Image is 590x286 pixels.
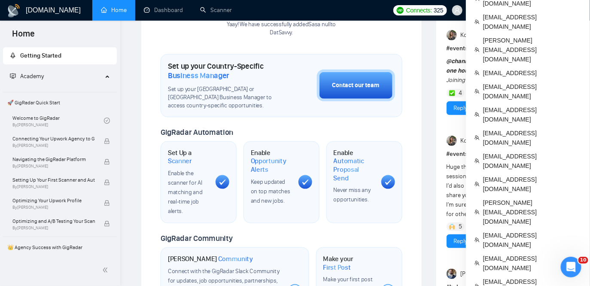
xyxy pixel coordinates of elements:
[483,128,581,147] span: [EMAIL_ADDRESS][DOMAIN_NAME]
[561,257,581,277] iframe: Intercom live chat
[104,180,110,186] span: lock
[460,269,502,279] span: [PERSON_NAME]
[227,21,336,37] div: Yaay! We have successfully added Sasa null to
[483,82,581,101] span: [EMAIL_ADDRESS][DOMAIN_NAME]
[12,184,95,189] span: By [PERSON_NAME]
[12,176,95,184] span: Setting Up Your First Scanner and Auto-Bidder
[12,155,95,164] span: Navigating the GigRadar Platform
[218,255,253,263] span: Community
[449,90,455,96] img: ✅
[474,261,480,266] span: team
[483,198,581,226] span: [PERSON_NAME][EMAIL_ADDRESS][DOMAIN_NAME]
[102,266,111,274] span: double-left
[483,231,581,249] span: [EMAIL_ADDRESS][DOMAIN_NAME]
[449,224,455,230] img: 🙌
[10,73,16,79] span: fund-projection-screen
[483,105,581,124] span: [EMAIL_ADDRESS][DOMAIN_NAME]
[251,178,290,204] span: Keep updated on top matches and new jobs.
[474,135,480,140] span: team
[12,111,104,130] a: Welcome to GigRadarBy[PERSON_NAME]
[483,12,581,31] span: [EMAIL_ADDRESS][DOMAIN_NAME]
[168,255,253,263] h1: [PERSON_NAME]
[104,118,110,124] span: check-circle
[12,164,95,169] span: By [PERSON_NAME]
[251,157,292,173] span: Opportunity Alerts
[7,4,21,18] img: logo
[104,221,110,227] span: lock
[10,52,16,58] span: rocket
[317,70,395,101] button: Contact our team
[104,138,110,144] span: lock
[483,36,581,64] span: [PERSON_NAME][EMAIL_ADDRESS][DOMAIN_NAME]
[474,89,480,94] span: team
[101,6,127,14] a: homeHome
[323,263,351,272] span: First Post
[474,182,480,187] span: team
[168,157,192,165] span: Scanner
[447,136,457,146] img: Korlan
[578,257,588,264] span: 10
[161,128,233,137] span: GigRadar Automation
[168,71,229,80] span: Business Manager
[483,152,581,170] span: [EMAIL_ADDRESS][DOMAIN_NAME]
[454,7,460,13] span: user
[12,205,95,210] span: By [PERSON_NAME]
[474,112,480,117] span: team
[168,170,202,215] span: Enable the scanner for AI matching and real-time job alerts.
[12,143,95,148] span: By [PERSON_NAME]
[20,73,44,80] span: Academy
[334,157,374,182] span: Automatic Proposal Send
[460,30,477,40] span: Korlan
[3,47,117,64] li: Getting Started
[447,58,535,74] strong: The event will begin in one hou
[459,222,462,231] span: 5
[447,30,457,40] img: Korlan
[12,225,95,231] span: By [PERSON_NAME]
[483,254,581,273] span: [EMAIL_ADDRESS][DOMAIN_NAME]
[5,27,42,46] span: Home
[474,19,480,24] span: team
[200,6,232,14] a: searchScanner
[483,175,581,194] span: [EMAIL_ADDRESS][DOMAIN_NAME]
[4,94,116,111] span: 🚀 GigRadar Quick Start
[168,61,274,80] h1: Set up your Country-Specific
[447,58,474,65] span: @channel
[144,6,183,14] a: dashboardDashboard
[447,162,536,219] div: Huge thanks to @ for such a great session - we really enjoyed it! I’d also like to kindly ask you...
[12,134,95,143] span: Connecting Your Upwork Agency to GigRadar
[397,7,404,14] img: upwork-logo.png
[447,101,475,115] button: Reply
[10,73,44,80] span: Academy
[168,149,209,165] h1: Set Up a
[227,29,336,37] p: DatSavvy .
[474,47,480,52] span: team
[460,136,477,146] span: Korlan
[454,237,468,246] a: Reply
[12,217,95,225] span: Optimizing and A/B Testing Your Scanner for Better Results
[161,234,233,243] span: GigRadar Community
[168,85,274,110] span: Set up your [GEOGRAPHIC_DATA] or [GEOGRAPHIC_DATA] Business Manager to access country-specific op...
[474,70,480,76] span: team
[447,269,457,279] img: Givi Jorjadze
[454,103,468,113] a: Reply
[334,149,374,183] h1: Enable
[251,149,292,174] h1: Enable
[12,196,95,205] span: Optimizing Your Upwork Profile
[434,6,443,15] span: 325
[104,159,110,165] span: lock
[323,255,374,271] h1: Make your
[447,44,559,53] h1: # events
[474,237,480,243] span: team
[334,186,371,203] span: Never miss any opportunities.
[406,6,432,15] span: Connects:
[474,158,480,164] span: team
[474,210,480,215] span: team
[483,68,581,78] span: [EMAIL_ADDRESS]
[447,76,477,84] em: Joining link:
[447,149,559,159] h1: # events
[332,81,380,90] div: Contact our team
[447,234,475,248] button: Reply
[4,239,116,256] span: 👑 Agency Success with GigRadar
[459,89,462,97] span: 4
[104,200,110,206] span: lock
